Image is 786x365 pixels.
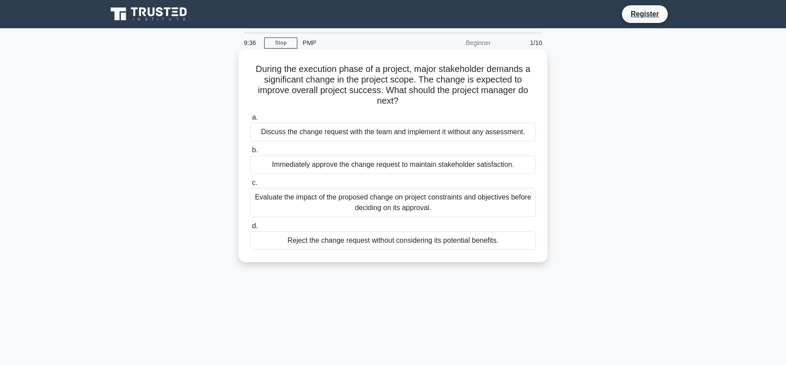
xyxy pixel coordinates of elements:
span: c. [252,179,257,186]
a: Register [625,8,664,19]
div: Discuss the change request with the team and implement it without any assessment. [250,123,536,141]
span: d. [252,222,258,230]
div: 9:36 [239,34,264,52]
a: Stop [264,38,297,49]
div: Evaluate the impact of the proposed change on project constraints and objectives before deciding ... [250,188,536,217]
div: Immediately approve the change request to maintain stakeholder satisfaction. [250,155,536,174]
span: b. [252,146,258,154]
h5: During the execution phase of a project, major stakeholder demands a significant change in the pr... [249,64,537,107]
div: PMP [297,34,419,52]
div: Reject the change request without considering its potential benefits. [250,231,536,250]
div: Beginner [419,34,496,52]
div: 1/10 [496,34,547,52]
span: a. [252,113,258,121]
